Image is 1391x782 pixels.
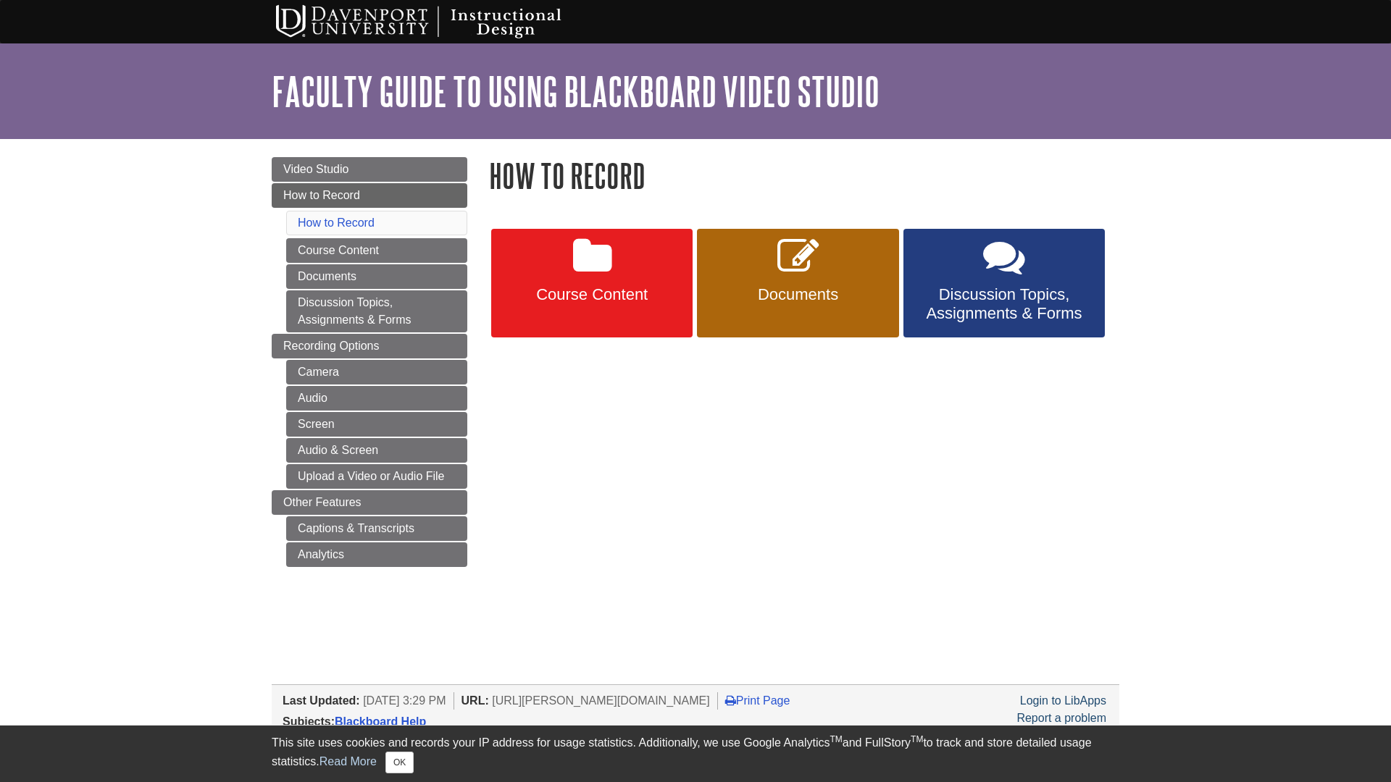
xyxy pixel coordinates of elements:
a: Login to LibApps [1020,694,1106,707]
span: Last Updated: [283,694,360,707]
a: Discussion Topics, Assignments & Forms [286,290,467,332]
a: Upload a Video or Audio File [286,464,467,489]
a: Course Content [286,238,467,263]
span: Recording Options [283,340,380,352]
span: Subjects: [283,715,335,728]
sup: TM [830,734,842,744]
a: Camera [286,360,467,384]
span: How to Record [283,189,360,201]
a: Discussion Topics, Assignments & Forms [903,229,1105,337]
span: [URL][PERSON_NAME][DOMAIN_NAME] [492,694,710,707]
a: Audio [286,386,467,411]
a: Recording Options [272,334,467,358]
a: Screen [286,412,467,437]
a: Captions & Transcripts [286,516,467,541]
div: Guide Page Menu [272,157,467,567]
a: How to Record [298,216,375,229]
a: Documents [697,229,898,337]
a: Faculty Guide to Using Blackboard Video Studio [272,69,880,114]
a: Audio & Screen [286,438,467,463]
span: URL: [461,694,489,707]
h1: How to Record [489,157,1119,194]
a: Analytics [286,542,467,567]
span: Course Content [502,285,682,304]
a: Read More [319,755,377,768]
button: Close [385,752,414,773]
a: How to Record [272,183,467,208]
a: Print Page [725,694,790,707]
a: Video Studio [272,157,467,182]
a: Report a problem [1016,712,1106,724]
a: Documents [286,264,467,289]
i: Print Page [725,694,736,706]
span: Discussion Topics, Assignments & Forms [914,285,1094,323]
div: This site uses cookies and records your IP address for usage statistics. Additionally, we use Goo... [272,734,1119,773]
sup: TM [911,734,923,744]
img: Davenport University Instructional Design [264,4,612,40]
span: Other Features [283,496,362,508]
a: Blackboard Help [335,715,426,728]
a: Course Content [491,229,693,337]
span: Video Studio [283,163,348,175]
span: [DATE] 3:29 PM [363,694,446,707]
span: Documents [708,285,887,304]
a: Other Features [272,490,467,515]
